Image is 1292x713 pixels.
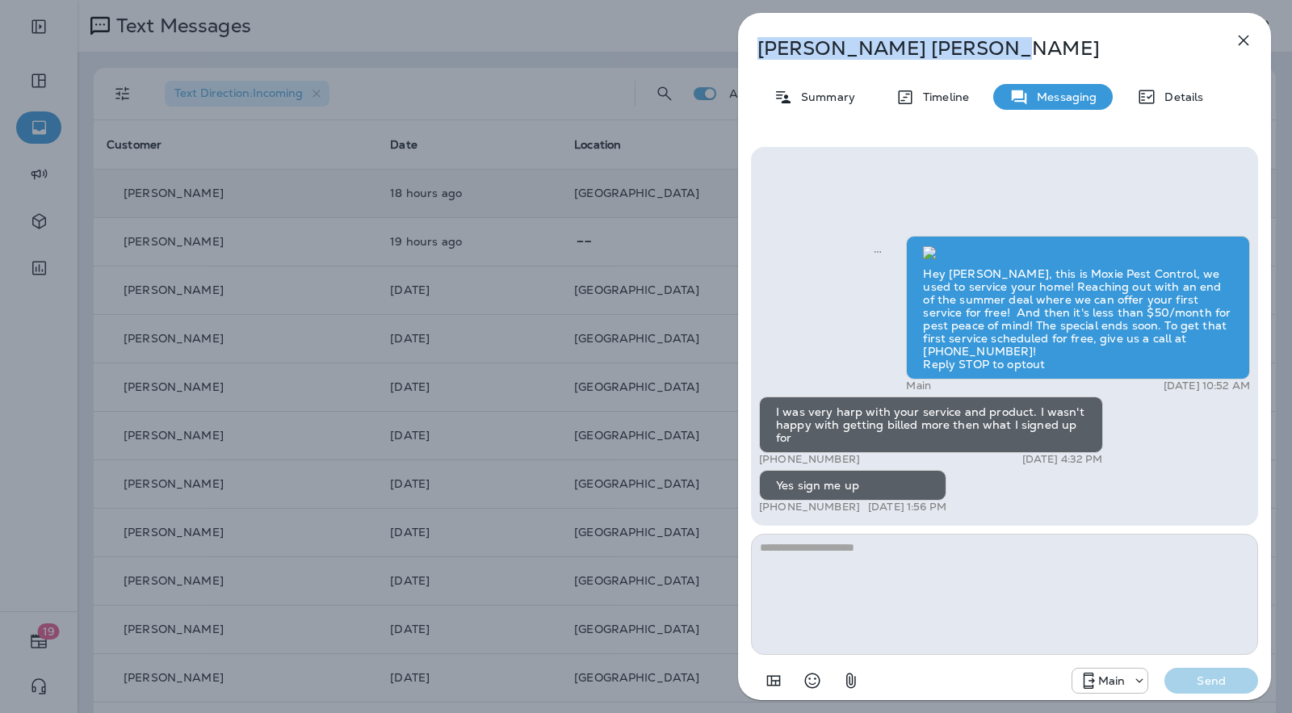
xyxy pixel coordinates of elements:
div: I was very harp with your service and product. I wasn't happy with getting billed more then what ... [759,396,1103,453]
p: Timeline [915,90,969,103]
p: Summary [793,90,855,103]
img: twilio-download [923,246,936,259]
div: Yes sign me up [759,470,946,501]
p: Main [906,380,931,392]
p: Details [1156,90,1203,103]
p: Messaging [1029,90,1097,103]
p: [DATE] 10:52 AM [1164,380,1250,392]
p: [PHONE_NUMBER] [759,453,860,466]
p: [PHONE_NUMBER] [759,501,860,514]
button: Add in a premade template [757,665,790,697]
p: [DATE] 4:32 PM [1022,453,1103,466]
div: Hey [PERSON_NAME], this is Moxie Pest Control, we used to service your home! Reaching out with an... [906,236,1250,380]
p: [PERSON_NAME] [PERSON_NAME] [757,37,1198,60]
div: +1 (817) 482-3792 [1072,671,1148,690]
span: Sent [874,243,882,258]
p: [DATE] 1:56 PM [868,501,946,514]
button: Select an emoji [796,665,828,697]
p: Main [1098,674,1126,687]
